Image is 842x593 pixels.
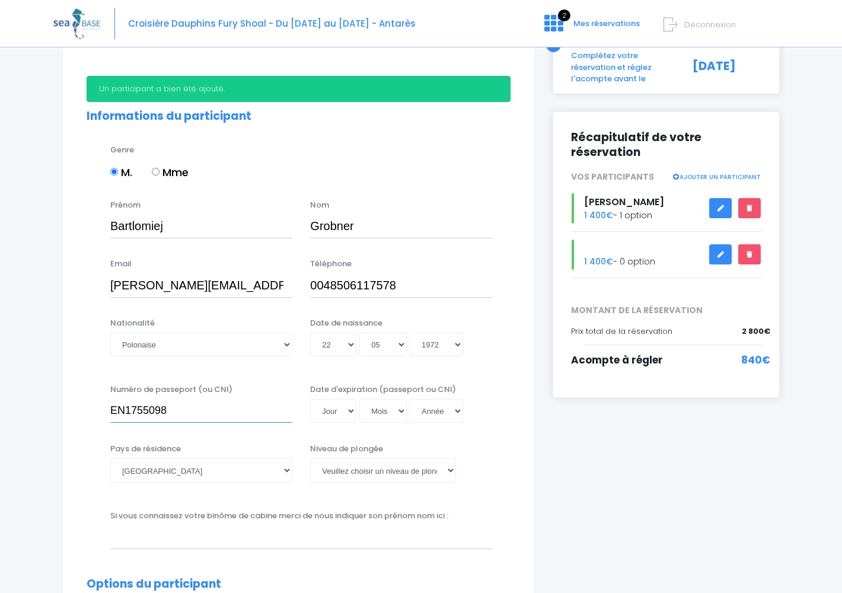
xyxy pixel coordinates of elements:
[128,17,416,30] span: Croisière Dauphins Fury Shoal - Du [DATE] au [DATE] - Antarès
[573,18,640,29] span: Mes réservations
[110,384,232,396] label: Numéro de passeport (ou CNI)
[110,199,141,211] label: Prénom
[571,326,672,337] span: Prix total de la réservation
[310,443,383,455] label: Niveau de plongée
[535,22,647,33] a: 2 Mes réservations
[741,353,770,368] span: 840€
[562,193,770,224] div: - 1 option
[310,317,382,329] label: Date de naissance
[562,304,770,317] span: MONTANT DE LA RÉSERVATION
[571,130,761,160] h2: Récapitulatif de votre réservation
[110,164,132,180] label: M.
[584,256,613,267] span: 1 400€
[310,258,352,270] label: Téléphone
[152,168,160,176] input: Mme
[310,199,329,211] label: Nom
[562,171,770,183] div: VOS PARTICIPANTS
[742,326,770,337] span: 2 800€
[562,50,684,85] div: Complétez votre réservation et réglez l'acompte avant le
[584,209,613,221] span: 1 400€
[110,317,155,329] label: Nationalité
[110,443,181,455] label: Pays de résidence
[571,353,663,367] span: Acompte à régler
[87,76,511,102] div: Un participant a bien été ajouté.
[310,384,456,396] label: Date d'expiration (passeport ou CNI)
[672,171,761,181] a: AJOUTER UN PARTICIPANT
[562,240,770,270] div: - 0 option
[110,258,132,270] label: Email
[87,110,511,123] h2: Informations du participant
[684,19,736,30] span: Déconnexion
[152,164,189,180] label: Mme
[684,50,770,85] div: [DATE]
[584,195,664,209] span: [PERSON_NAME]
[558,9,570,21] span: 2
[87,578,511,591] h2: Options du participant
[110,168,118,176] input: M.
[110,144,134,156] label: Genre
[110,510,448,522] label: Si vous connaissez votre binôme de cabine merci de nous indiquer son prénom nom ici :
